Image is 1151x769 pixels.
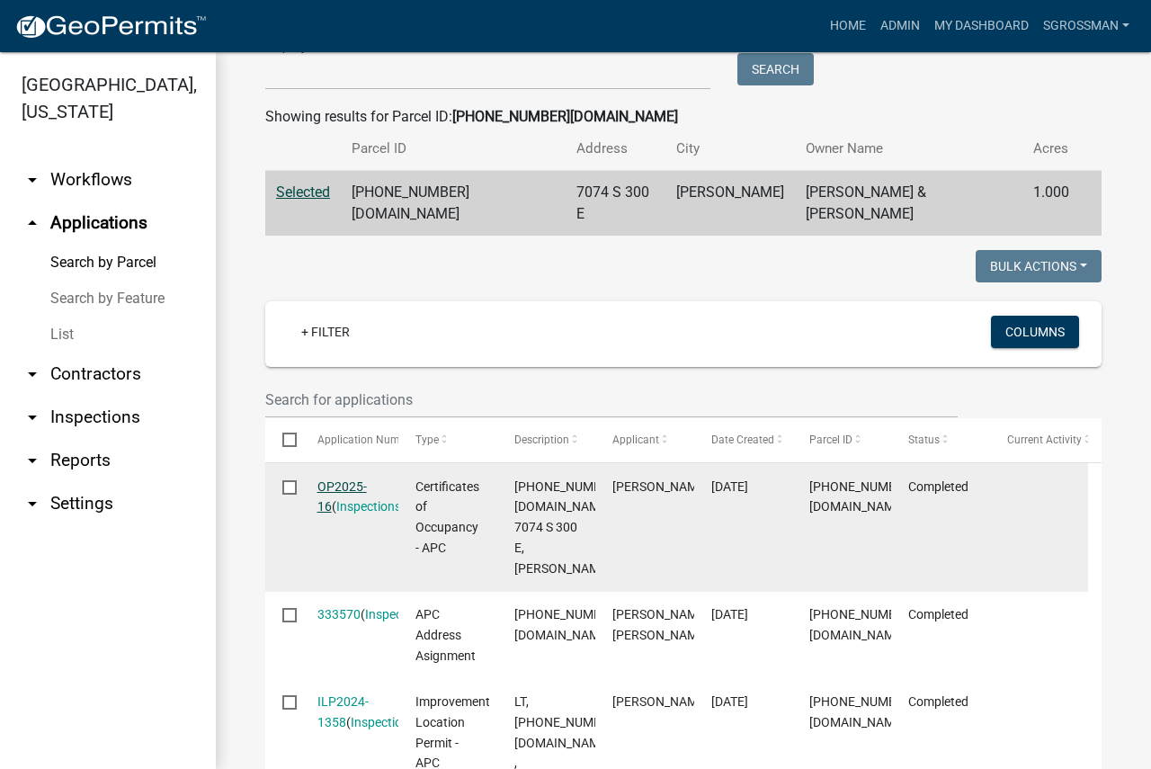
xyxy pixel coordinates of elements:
span: 11/08/2024 [711,607,748,621]
a: Inspections [351,715,415,729]
a: Inspections [336,499,401,514]
span: Parcel ID [809,434,852,446]
datatable-header-cell: Select [265,418,299,461]
span: 11/08/2024 [711,694,748,709]
span: Certificates of Occupancy - APC [415,479,479,555]
i: arrow_drop_up [22,212,43,234]
datatable-header-cell: Type [398,418,497,461]
a: Selected [276,183,330,201]
span: Completed [908,479,968,494]
i: arrow_drop_down [22,169,43,191]
th: Address [566,128,665,170]
span: Completed [908,607,968,621]
datatable-header-cell: Current Activity [989,418,1088,461]
a: Admin [873,9,927,43]
td: 1.000 [1022,171,1080,237]
td: [PHONE_NUMBER][DOMAIN_NAME] [341,171,566,237]
div: ( ) [317,604,381,625]
td: [PERSON_NAME] [665,171,795,237]
datatable-header-cell: Description [497,418,596,461]
i: arrow_drop_down [22,450,43,471]
a: Home [823,9,873,43]
div: ( ) [317,477,381,518]
div: Showing results for Parcel ID: [265,106,1102,128]
span: Lee Ann Taylor [612,607,709,642]
button: Columns [991,316,1079,348]
a: ILP2024-1358 [317,694,369,729]
span: Status [908,434,940,446]
span: Type [415,434,439,446]
a: My Dashboard [927,9,1036,43]
span: 017-078-002.CA, 7074 S 300 E, JOE TROYER [514,479,620,576]
a: Inspections [365,607,430,621]
strong: [PHONE_NUMBER][DOMAIN_NAME] [452,108,678,125]
span: 017-078-002.CA [809,479,915,514]
datatable-header-cell: Applicant [595,418,694,461]
input: Search for applications [265,381,958,418]
span: 017-078-002.CA [809,607,915,642]
div: ( ) [317,692,381,733]
span: Noah Schwartz [612,694,709,709]
span: Joe Troyer [612,479,709,494]
span: 017-078-002.CA [809,694,915,729]
span: Description [514,434,569,446]
a: 333570 [317,607,361,621]
datatable-header-cell: Date Created [694,418,793,461]
button: Bulk Actions [976,250,1102,282]
td: 7074 S 300 E [566,171,665,237]
i: arrow_drop_down [22,407,43,428]
a: + Filter [287,316,364,348]
span: Date Created [711,434,774,446]
span: Applicant [612,434,659,446]
td: [PERSON_NAME] & [PERSON_NAME] [795,171,1022,237]
span: Completed [908,694,968,709]
span: APC Address Asignment [415,607,476,663]
a: sgrossman [1036,9,1137,43]
datatable-header-cell: Application Number [299,418,398,461]
th: City [665,128,795,170]
datatable-header-cell: Parcel ID [792,418,891,461]
th: Owner Name [795,128,1022,170]
i: arrow_drop_down [22,363,43,385]
datatable-header-cell: Status [891,418,990,461]
span: Application Number [317,434,415,446]
th: Parcel ID [341,128,566,170]
a: OP2025-16 [317,479,367,514]
span: Current Activity [1007,434,1082,446]
th: Acres [1022,128,1080,170]
span: 07/29/2025 [711,479,748,494]
i: arrow_drop_down [22,493,43,514]
span: 017-078-002.CA [514,607,620,642]
button: Search [737,53,814,85]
